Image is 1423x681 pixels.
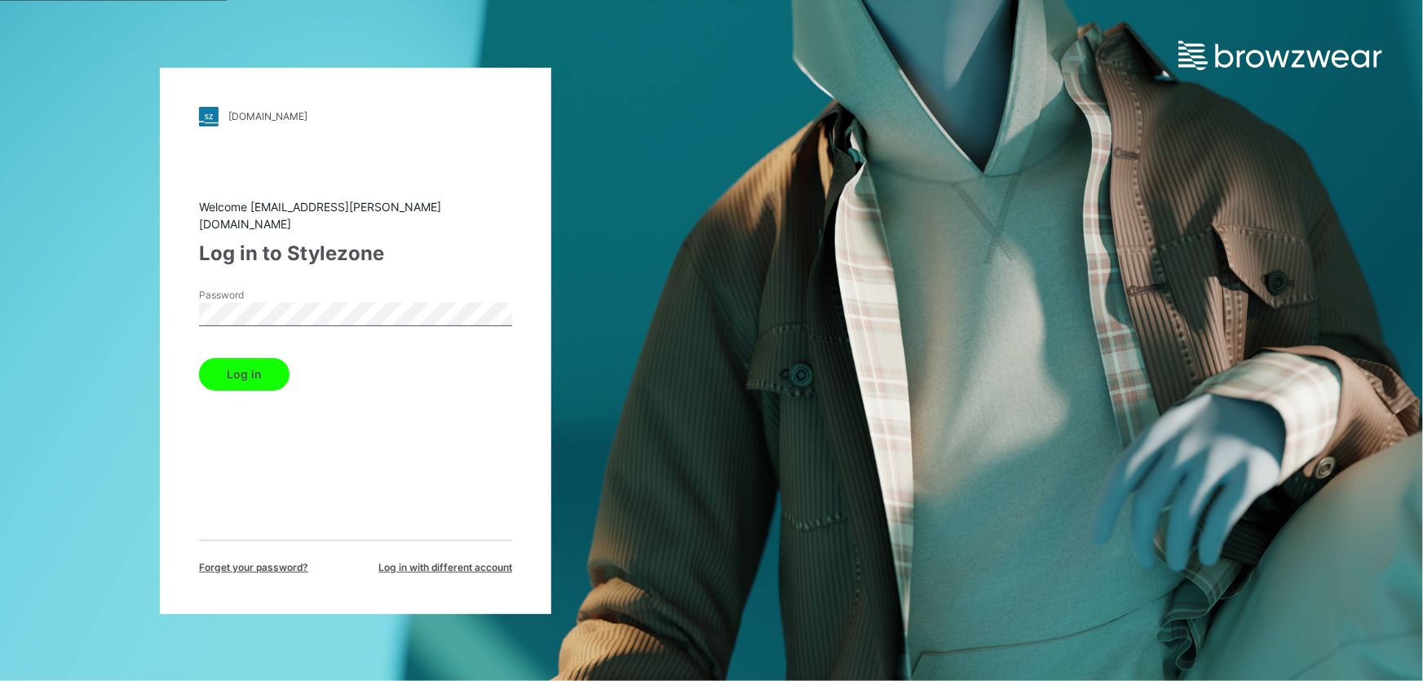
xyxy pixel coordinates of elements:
[378,560,512,575] span: Log in with different account
[199,198,512,232] div: Welcome [EMAIL_ADDRESS][PERSON_NAME][DOMAIN_NAME]
[199,239,512,268] div: Log in to Stylezone
[199,358,289,391] button: Log in
[1178,41,1382,70] img: browzwear-logo.e42bd6dac1945053ebaf764b6aa21510.svg
[228,110,307,122] div: [DOMAIN_NAME]
[199,107,512,126] a: [DOMAIN_NAME]
[199,288,313,303] label: Password
[199,107,219,126] img: stylezone-logo.562084cfcfab977791bfbf7441f1a819.svg
[199,560,308,575] span: Forget your password?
